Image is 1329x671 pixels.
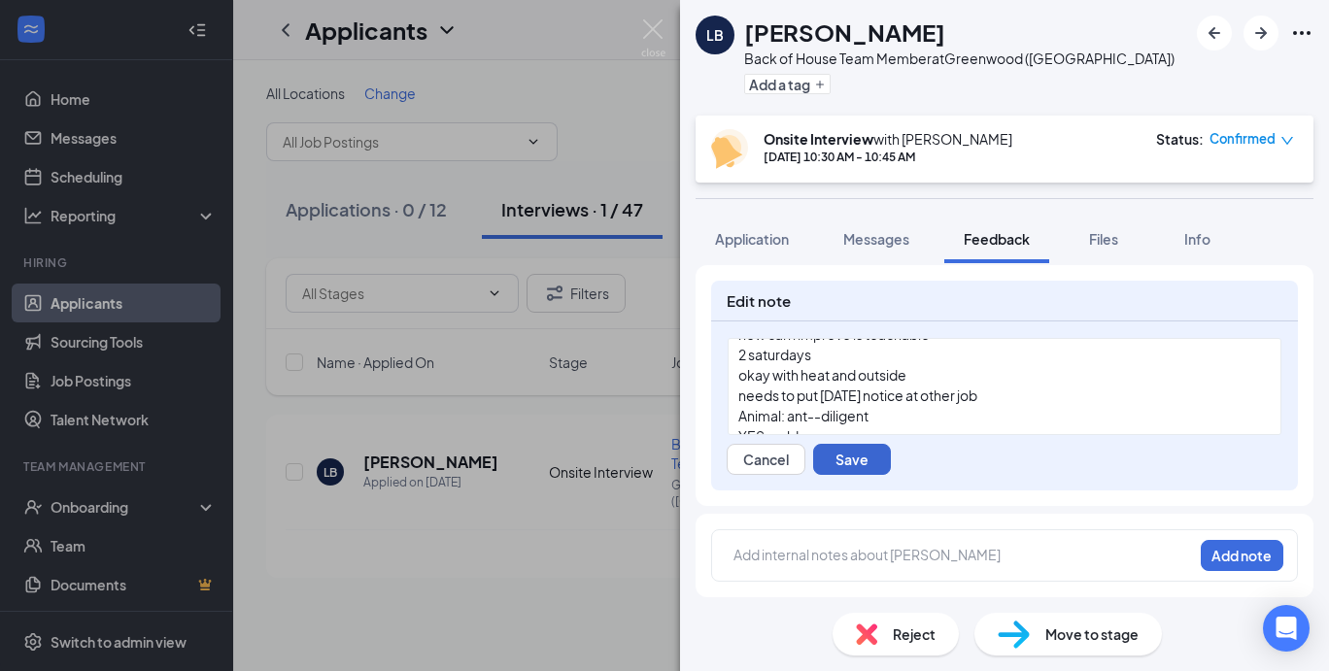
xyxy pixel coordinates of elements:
[764,130,873,148] b: Onsite Interview
[1210,129,1276,149] span: Confirmed
[711,281,1298,321] h2: Edit note
[738,427,812,445] span: YES--older
[715,230,789,248] span: Application
[1290,21,1313,45] svg: Ellipses
[706,25,724,45] div: LB
[764,129,1012,149] div: with [PERSON_NAME]
[1280,134,1294,148] span: down
[738,346,811,363] span: 2 saturdays
[1045,623,1139,645] span: Move to stage
[1201,540,1283,571] button: Add note
[744,16,945,49] h1: [PERSON_NAME]
[843,230,909,248] span: Messages
[813,444,891,475] button: Save
[893,623,936,645] span: Reject
[744,74,831,94] button: PlusAdd a tag
[1089,230,1118,248] span: Files
[1197,16,1232,50] button: ArrowLeftNew
[1249,21,1273,45] svg: ArrowRight
[738,407,869,424] span: Animal: ant--diligent
[738,386,977,404] span: needs to put [DATE] notice at other job
[764,149,1012,165] div: [DATE] 10:30 AM - 10:45 AM
[1156,129,1204,149] div: Status :
[1244,16,1278,50] button: ArrowRight
[1263,605,1310,652] div: Open Intercom Messenger
[727,444,805,475] button: Cancel
[738,366,906,384] span: okay with heat and outside
[1203,21,1226,45] svg: ArrowLeftNew
[744,49,1175,68] div: Back of House Team Member at Greenwood ([GEOGRAPHIC_DATA])
[964,230,1030,248] span: Feedback
[1184,230,1210,248] span: Info
[814,79,826,90] svg: Plus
